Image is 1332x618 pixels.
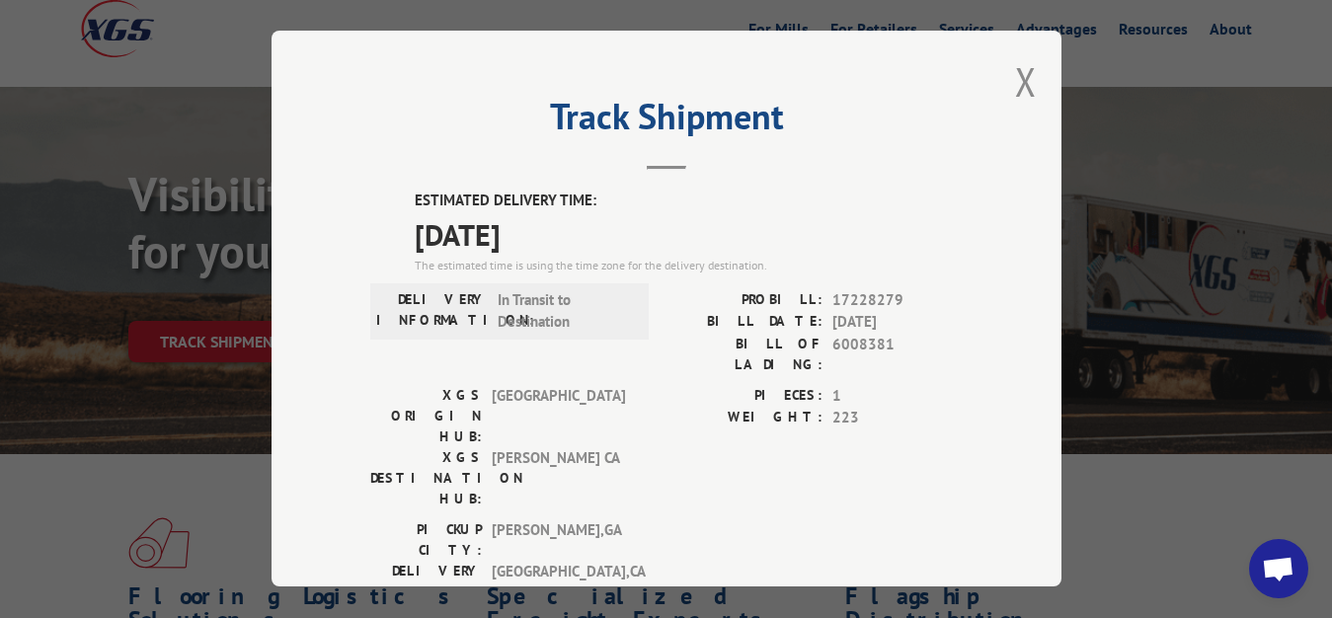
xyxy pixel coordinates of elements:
[370,561,482,602] label: DELIVERY CITY:
[666,334,823,375] label: BILL OF LADING:
[832,289,963,312] span: 17228279
[370,385,482,447] label: XGS ORIGIN HUB:
[376,289,488,334] label: DELIVERY INFORMATION:
[832,334,963,375] span: 6008381
[666,407,823,429] label: WEIGHT:
[370,447,482,509] label: XGS DESTINATION HUB:
[415,190,963,212] label: ESTIMATED DELIVERY TIME:
[492,385,625,447] span: [GEOGRAPHIC_DATA]
[370,103,963,140] h2: Track Shipment
[832,385,963,408] span: 1
[492,447,625,509] span: [PERSON_NAME] CA
[492,519,625,561] span: [PERSON_NAME] , GA
[666,311,823,334] label: BILL DATE:
[1015,55,1037,108] button: Close modal
[666,289,823,312] label: PROBILL:
[415,257,963,274] div: The estimated time is using the time zone for the delivery destination.
[415,212,963,257] span: [DATE]
[370,519,482,561] label: PICKUP CITY:
[666,385,823,408] label: PIECES:
[1249,539,1308,598] a: Open chat
[832,311,963,334] span: [DATE]
[498,289,631,334] span: In Transit to Destination
[492,561,625,602] span: [GEOGRAPHIC_DATA] , CA
[832,407,963,429] span: 223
